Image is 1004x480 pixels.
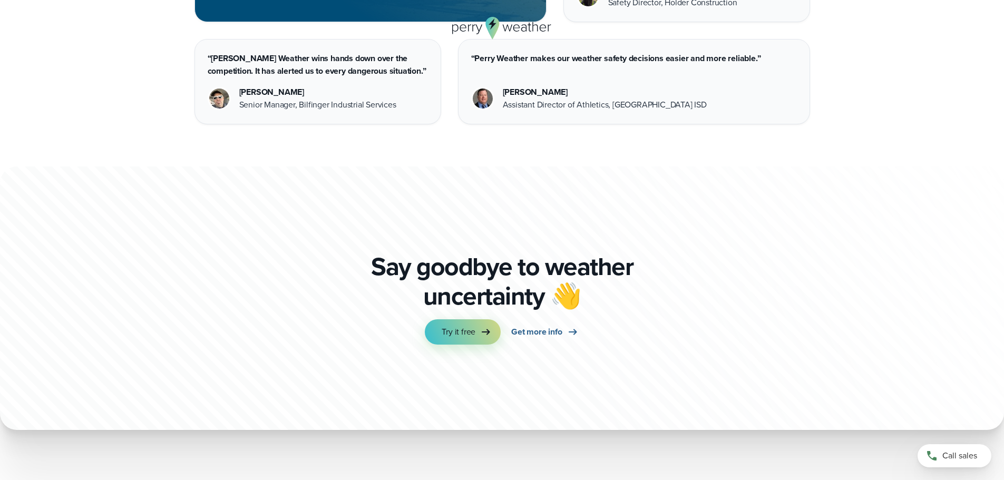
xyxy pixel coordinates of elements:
[511,326,562,338] span: Get more info
[425,319,501,345] a: Try it free
[239,86,396,99] div: [PERSON_NAME]
[239,99,396,111] div: Senior Manager, Bilfinger Industrial Services
[918,444,991,467] a: Call sales
[503,99,707,111] div: Assistant Director of Athletics, [GEOGRAPHIC_DATA] ISD
[503,86,707,99] div: [PERSON_NAME]
[471,52,797,65] p: “Perry Weather makes our weather safety decisions easier and more reliable.”
[473,89,493,109] img: Corey Eaton Dallas ISD
[442,326,475,338] span: Try it free
[209,89,229,109] img: Jason Chelette Headshot Photo
[511,319,579,345] a: Get more info
[942,449,977,462] span: Call sales
[367,252,637,311] p: Say goodbye to weather uncertainty 👋
[208,52,428,77] p: “[PERSON_NAME] Weather wins hands down over the competition. It has alerted us to every dangerous...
